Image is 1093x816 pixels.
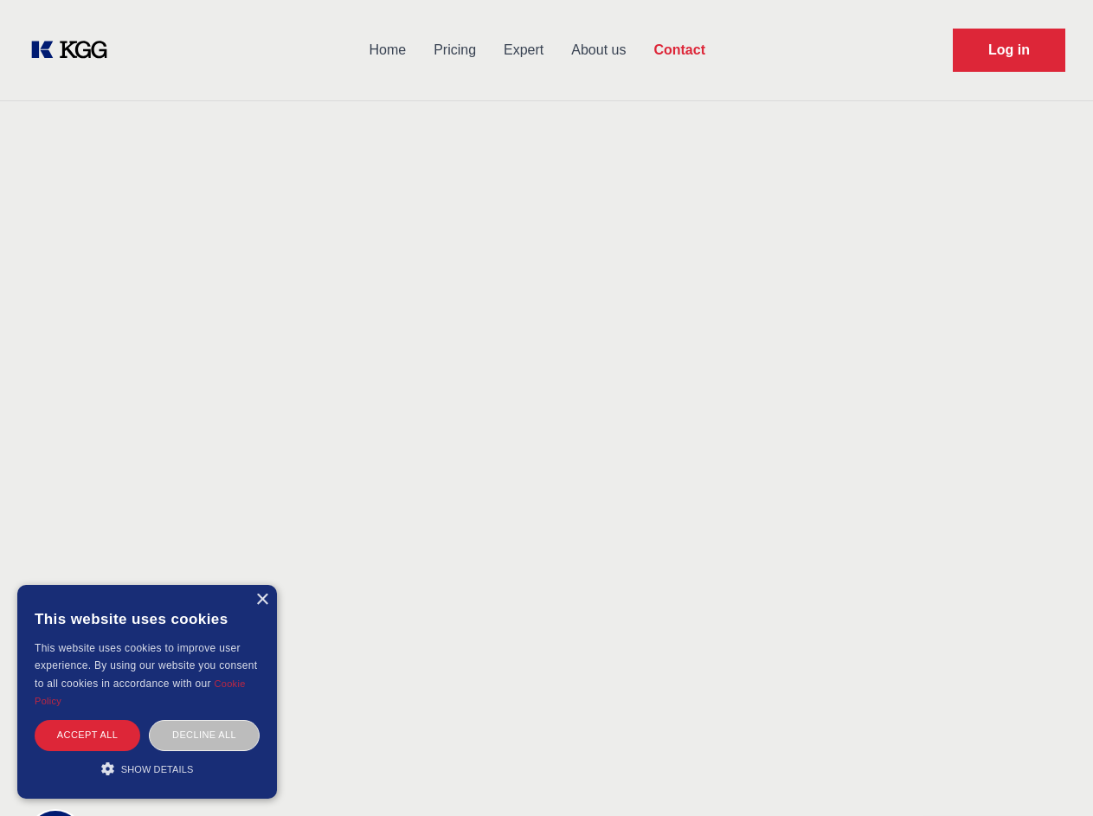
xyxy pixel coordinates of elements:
a: Cookie Policy [35,678,246,706]
div: Close [255,594,268,607]
a: Pricing [420,28,490,73]
a: About us [557,28,640,73]
div: Show details [35,760,260,777]
a: Home [355,28,420,73]
span: This website uses cookies to improve user experience. By using our website you consent to all coo... [35,642,257,690]
div: Accept all [35,720,140,750]
div: Decline all [149,720,260,750]
iframe: Chat Widget [1006,733,1093,816]
div: This website uses cookies [35,598,260,639]
a: Expert [490,28,557,73]
span: Show details [121,764,194,774]
a: KOL Knowledge Platform: Talk to Key External Experts (KEE) [28,36,121,64]
a: Request Demo [953,29,1065,72]
a: Contact [640,28,719,73]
